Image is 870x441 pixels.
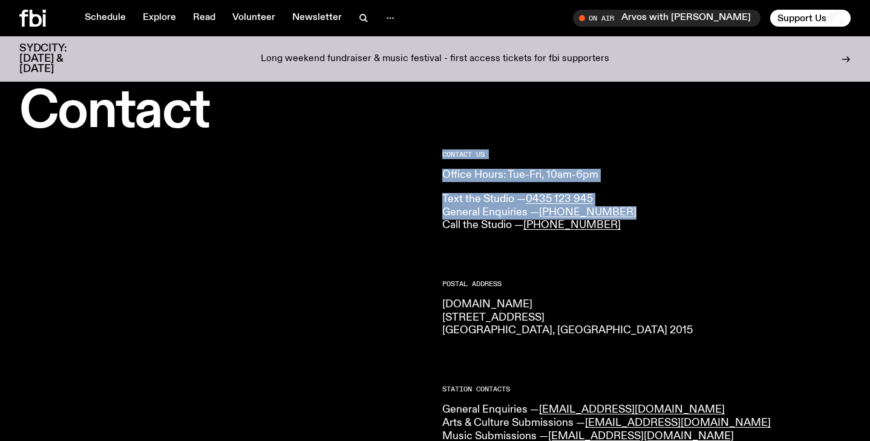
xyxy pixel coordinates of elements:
p: Long weekend fundraiser & music festival - first access tickets for fbi supporters [261,54,609,65]
a: [EMAIL_ADDRESS][DOMAIN_NAME] [539,404,725,415]
a: 0435 123 945 [526,194,593,204]
h2: Station Contacts [442,386,851,393]
h1: Contact [19,88,428,137]
a: [EMAIL_ADDRESS][DOMAIN_NAME] [585,417,771,428]
p: Office Hours: Tue-Fri, 10am-6pm [442,169,851,182]
a: [PHONE_NUMBER] [539,207,636,218]
a: Explore [136,10,183,27]
h2: Postal Address [442,281,851,287]
p: [DOMAIN_NAME] [STREET_ADDRESS] [GEOGRAPHIC_DATA], [GEOGRAPHIC_DATA] 2015 [442,298,851,338]
a: Volunteer [225,10,283,27]
a: Newsletter [285,10,349,27]
span: Support Us [777,13,826,24]
p: Text the Studio — General Enquiries — Call the Studio — [442,193,851,232]
h2: CONTACT US [442,151,851,158]
h3: SYDCITY: [DATE] & [DATE] [19,44,97,74]
a: Read [186,10,223,27]
a: [PHONE_NUMBER] [523,220,621,230]
a: Schedule [77,10,133,27]
button: On AirArvos with [PERSON_NAME] [573,10,760,27]
button: Support Us [770,10,851,27]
